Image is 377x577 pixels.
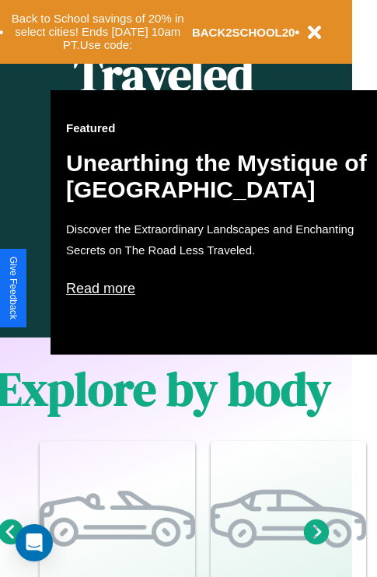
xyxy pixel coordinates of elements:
[66,150,377,203] h2: Unearthing the Mystique of [GEOGRAPHIC_DATA]
[4,8,192,56] button: Back to School savings of 20% in select cities! Ends [DATE] 10am PT.Use code:
[16,524,53,561] div: Open Intercom Messenger
[66,121,377,135] h3: Featured
[192,26,295,39] b: BACK2SCHOOL20
[66,219,377,261] p: Discover the Extraordinary Landscapes and Enchanting Secrets on The Road Less Traveled.
[8,257,19,320] div: Give Feedback
[66,276,377,301] p: Read more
